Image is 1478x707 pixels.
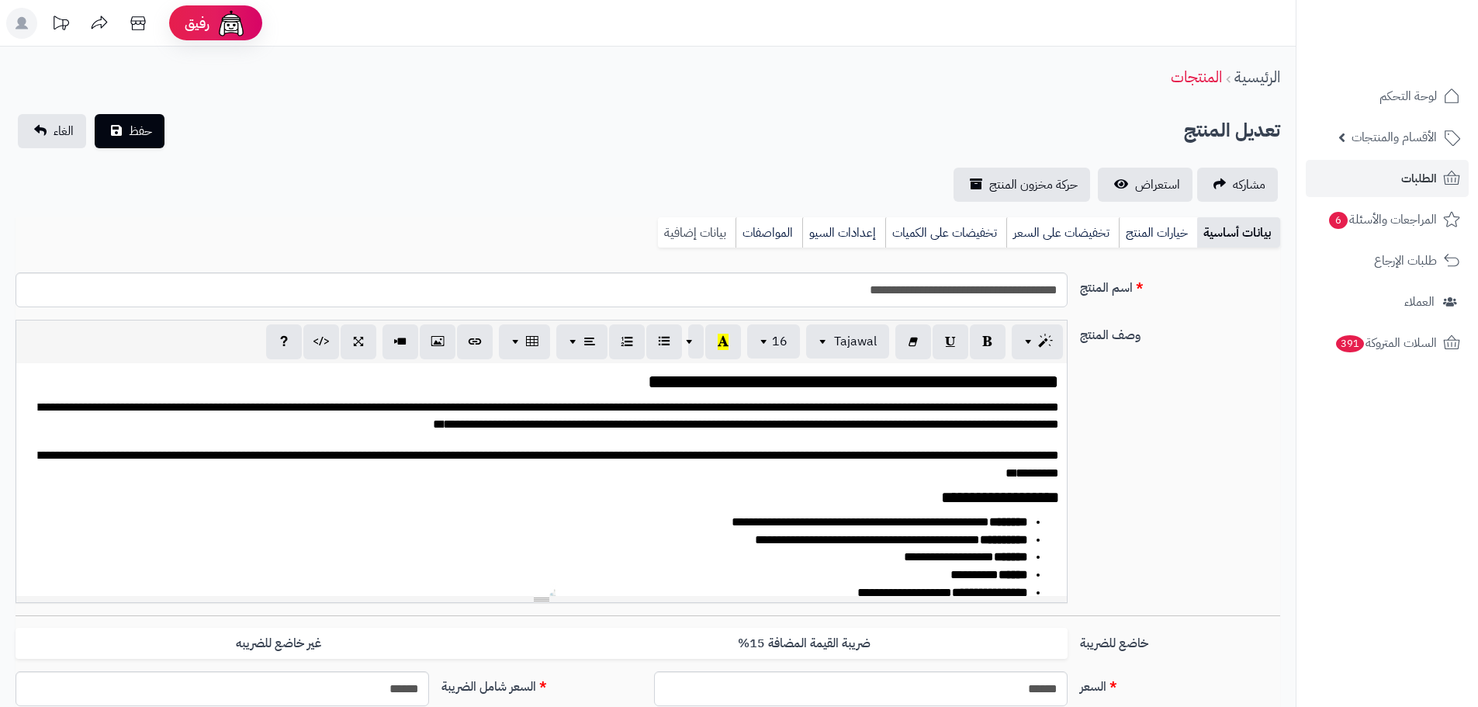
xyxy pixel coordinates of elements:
[1327,209,1437,230] span: المراجعات والأسئلة
[542,628,1068,660] label: ضريبة القيمة المضافة 15%
[1197,217,1280,248] a: بيانات أساسية
[1306,78,1469,115] a: لوحة التحكم
[129,122,152,140] span: حفظ
[885,217,1006,248] a: تخفيضات على الكميات
[1374,250,1437,272] span: طلبات الإرجاع
[1404,291,1435,313] span: العملاء
[1372,43,1463,76] img: logo-2.png
[954,168,1090,202] a: حركة مخزون المنتج
[772,332,787,351] span: 16
[1306,324,1469,362] a: السلات المتروكة391
[1184,115,1280,147] h2: تعديل المنتج
[1306,160,1469,197] a: الطلبات
[1306,242,1469,279] a: طلبات الإرجاع
[1171,65,1222,88] a: المنتجات
[1119,217,1197,248] a: خيارات المنتج
[1233,175,1265,194] span: مشاركه
[1306,283,1469,321] a: العملاء
[1098,168,1192,202] a: استعراض
[54,122,74,140] span: الغاء
[1006,217,1119,248] a: تخفيضات على السعر
[41,8,80,43] a: تحديثات المنصة
[95,114,164,148] button: حفظ
[658,217,736,248] a: بيانات إضافية
[806,324,889,359] button: Tajawal
[1135,175,1180,194] span: استعراض
[1074,272,1286,297] label: اسم المنتج
[1074,671,1286,696] label: السعر
[1336,335,1364,352] span: 391
[1074,628,1286,653] label: خاضع للضريبة
[1306,201,1469,238] a: المراجعات والأسئلة6
[1401,168,1437,189] span: الطلبات
[16,628,542,660] label: غير خاضع للضريبه
[989,175,1078,194] span: حركة مخزون المنتج
[1379,85,1437,107] span: لوحة التحكم
[1234,65,1280,88] a: الرئيسية
[1334,332,1437,354] span: السلات المتروكة
[1197,168,1278,202] a: مشاركه
[802,217,885,248] a: إعدادات السيو
[1329,212,1348,229] span: 6
[216,8,247,39] img: ai-face.png
[1074,320,1286,345] label: وصف المنتج
[435,671,648,696] label: السعر شامل الضريبة
[834,332,877,351] span: Tajawal
[736,217,802,248] a: المواصفات
[185,14,209,33] span: رفيق
[18,114,86,148] a: الغاء
[1352,126,1437,148] span: الأقسام والمنتجات
[747,324,800,359] button: 16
